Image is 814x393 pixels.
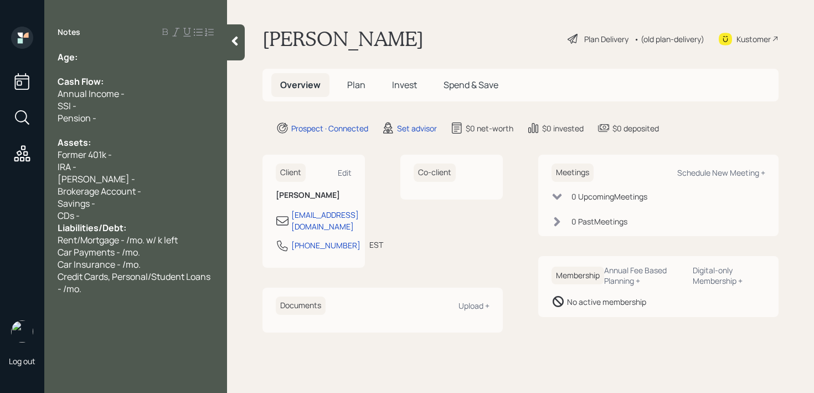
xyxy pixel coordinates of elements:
[338,167,352,178] div: Edit
[58,258,141,270] span: Car Insurance - /mo.
[567,296,646,308] div: No active membership
[552,164,594,182] h6: Meetings
[291,239,360,251] div: [PHONE_NUMBER]
[58,246,140,258] span: Car Payments - /mo.
[604,265,684,286] div: Annual Fee Based Planning +
[58,112,96,124] span: Pension -
[571,191,647,202] div: 0 Upcoming Meeting s
[347,79,365,91] span: Plan
[414,164,456,182] h6: Co-client
[542,123,584,134] div: $0 invested
[58,173,135,185] span: [PERSON_NAME] -
[58,185,141,197] span: Brokerage Account -
[392,79,417,91] span: Invest
[458,300,490,311] div: Upload +
[612,123,659,134] div: $0 deposited
[276,191,352,200] h6: [PERSON_NAME]
[58,51,78,63] span: Age:
[58,161,76,173] span: IRA -
[280,79,321,91] span: Overview
[291,123,368,134] div: Prospect · Connected
[571,216,627,227] div: 0 Past Meeting s
[58,234,178,246] span: Rent/Mortgage - /mo. w/ k left
[58,210,80,222] span: CDs -
[693,265,765,286] div: Digital-only Membership +
[444,79,498,91] span: Spend & Save
[11,320,33,343] img: retirable_logo.png
[291,209,359,232] div: [EMAIL_ADDRESS][DOMAIN_NAME]
[58,270,212,295] span: Credit Cards, Personal/Student Loans - /mo.
[58,197,95,210] span: Savings -
[634,33,704,45] div: • (old plan-delivery)
[584,33,628,45] div: Plan Delivery
[276,297,326,315] h6: Documents
[276,164,306,182] h6: Client
[58,100,76,112] span: SSI -
[58,222,126,234] span: Liabilities/Debt:
[58,75,104,88] span: Cash Flow:
[552,267,604,285] h6: Membership
[369,239,383,251] div: EST
[397,123,437,134] div: Set advisor
[58,27,80,38] label: Notes
[9,356,35,366] div: Log out
[58,88,125,100] span: Annual Income -
[736,33,771,45] div: Kustomer
[262,27,424,51] h1: [PERSON_NAME]
[466,123,513,134] div: $0 net-worth
[677,167,765,178] div: Schedule New Meeting +
[58,136,91,149] span: Assets:
[58,149,112,161] span: Former 401k -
